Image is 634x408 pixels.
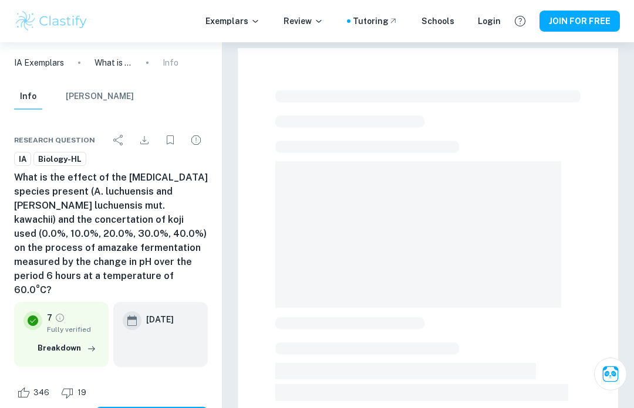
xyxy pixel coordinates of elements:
button: Info [14,84,42,110]
div: Like [14,383,56,402]
a: Login [478,15,501,28]
button: JOIN FOR FREE [539,11,620,32]
span: IA [15,154,31,165]
div: Download [133,128,156,152]
a: IA Exemplars [14,56,64,69]
a: IA [14,152,31,166]
h6: What is the effect of the [MEDICAL_DATA] species present (A. luchuensis and [PERSON_NAME] luchuen... [14,171,208,297]
div: Report issue [184,128,208,152]
span: Research question [14,135,95,145]
p: 7 [47,311,52,324]
button: Breakdown [35,339,99,357]
div: Dislike [58,383,93,402]
span: 19 [71,387,93,399]
span: Biology-HL [34,154,86,165]
a: Schools [421,15,454,28]
p: Info [163,56,178,69]
p: Exemplars [205,15,260,28]
a: Tutoring [353,15,398,28]
span: 346 [27,387,56,399]
img: Clastify logo [14,9,89,33]
div: Share [107,128,130,152]
button: [PERSON_NAME] [66,84,134,110]
p: What is the effect of the [MEDICAL_DATA] species present (A. luchuensis and [PERSON_NAME] luchuen... [95,56,132,69]
a: Biology-HL [33,152,86,166]
div: Bookmark [158,128,182,152]
h6: [DATE] [146,313,174,326]
a: Grade fully verified [55,312,65,323]
span: Fully verified [47,324,99,335]
button: Ask Clai [594,358,627,390]
p: Review [284,15,323,28]
button: Help and Feedback [510,11,530,31]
